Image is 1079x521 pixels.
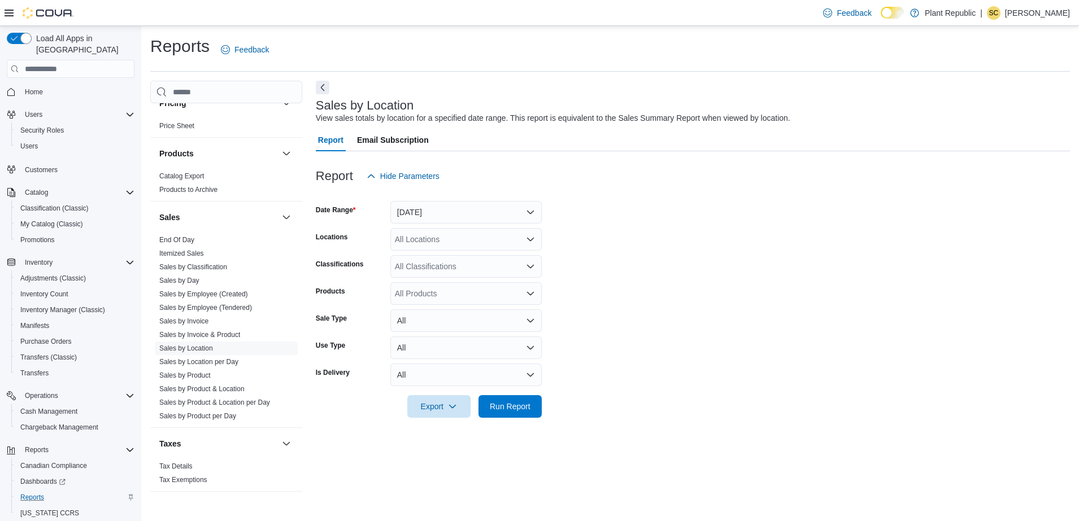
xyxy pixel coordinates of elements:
a: Sales by Invoice & Product [159,331,240,339]
a: Sales by Employee (Created) [159,290,248,298]
button: Classification (Classic) [11,200,139,216]
button: Chargeback Management [11,419,139,435]
label: Locations [316,233,348,242]
span: Transfers (Classic) [20,353,77,362]
span: Classification (Classic) [20,204,89,213]
button: Transfers (Classic) [11,349,139,365]
a: Customers [20,163,62,177]
span: Email Subscription [357,129,429,151]
label: Products [316,287,345,296]
input: Dark Mode [881,7,904,19]
a: Adjustments (Classic) [16,272,90,285]
div: View sales totals by location for a specified date range. This report is equivalent to the Sales ... [316,112,790,124]
button: Next [316,81,329,94]
a: Price Sheet [159,122,194,130]
a: Feedback [819,2,876,24]
a: Reports [16,491,49,504]
button: Users [20,108,47,121]
a: Dashboards [11,474,139,489]
button: Adjustments (Classic) [11,270,139,286]
span: Operations [25,391,58,400]
button: All [390,309,542,332]
a: Tax Details [159,462,193,470]
span: Security Roles [20,126,64,135]
a: Manifests [16,319,54,332]
button: Security Roles [11,122,139,138]
a: Inventory Count [16,287,73,301]
a: Sales by Product per Day [159,412,236,420]
button: [DATE] [390,201,542,224]
span: Users [25,110,42,119]
p: [PERSON_NAME] [1005,6,1070,20]
span: Sales by Classification [159,262,227,272]
span: Reports [16,491,134,504]
a: Sales by Product [159,371,211,379]
a: Users [16,139,42,153]
span: Sales by Product & Location per Day [159,398,270,407]
button: All [390,364,542,386]
span: Sales by Product per Day [159,411,236,421]
a: Canadian Compliance [16,459,92,472]
button: Operations [2,388,139,404]
a: Security Roles [16,124,68,137]
button: Inventory [20,256,57,269]
span: Hide Parameters [380,170,440,182]
span: Tax Details [159,462,193,471]
span: Load All Apps in [GEOGRAPHIC_DATA] [32,33,134,55]
span: Security Roles [16,124,134,137]
a: Itemized Sales [159,249,204,257]
a: Sales by Invoice [159,317,208,325]
a: Chargeback Management [16,421,103,434]
button: Pricing [159,98,277,109]
span: Manifests [16,319,134,332]
h3: Report [316,169,353,183]
label: Use Type [316,341,345,350]
span: Sales by Invoice [159,317,208,326]
span: Chargeback Management [20,423,98,432]
button: Transfers [11,365,139,381]
div: Pricing [150,119,302,137]
a: Tax Exemptions [159,476,207,484]
div: Products [150,169,302,201]
span: [US_STATE] CCRS [20,509,79,518]
span: Inventory Manager (Classic) [20,305,105,314]
span: Feedback [837,7,871,19]
span: Products to Archive [159,185,217,194]
button: Products [280,147,293,160]
button: Customers [2,161,139,177]
button: Cash Management [11,404,139,419]
span: Customers [20,162,134,176]
a: Cash Management [16,405,82,418]
span: Home [25,87,43,97]
span: Catalog Export [159,172,204,181]
h1: Reports [150,35,210,58]
span: Reports [25,445,49,454]
span: Dashboards [20,477,66,486]
span: Classification (Classic) [16,202,134,215]
span: Inventory Count [20,290,68,299]
span: Customers [25,165,58,174]
span: Transfers [20,369,49,378]
label: Sale Type [316,314,347,323]
span: Users [16,139,134,153]
a: Feedback [216,38,273,61]
button: [US_STATE] CCRS [11,505,139,521]
span: Inventory Manager (Classic) [16,303,134,317]
a: Sales by Employee (Tendered) [159,304,252,312]
span: Tax Exemptions [159,475,207,484]
span: Dashboards [16,475,134,488]
a: Home [20,85,47,99]
span: Itemized Sales [159,249,204,258]
div: Sales [150,233,302,427]
span: Sales by Product & Location [159,384,245,393]
button: Manifests [11,318,139,334]
span: Sales by Product [159,371,211,380]
button: Catalog [2,185,139,200]
span: Sales by Employee (Created) [159,290,248,299]
span: SC [989,6,999,20]
button: Sales [159,212,277,223]
button: Home [2,84,139,100]
span: Inventory [20,256,134,269]
a: Classification (Classic) [16,202,93,215]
